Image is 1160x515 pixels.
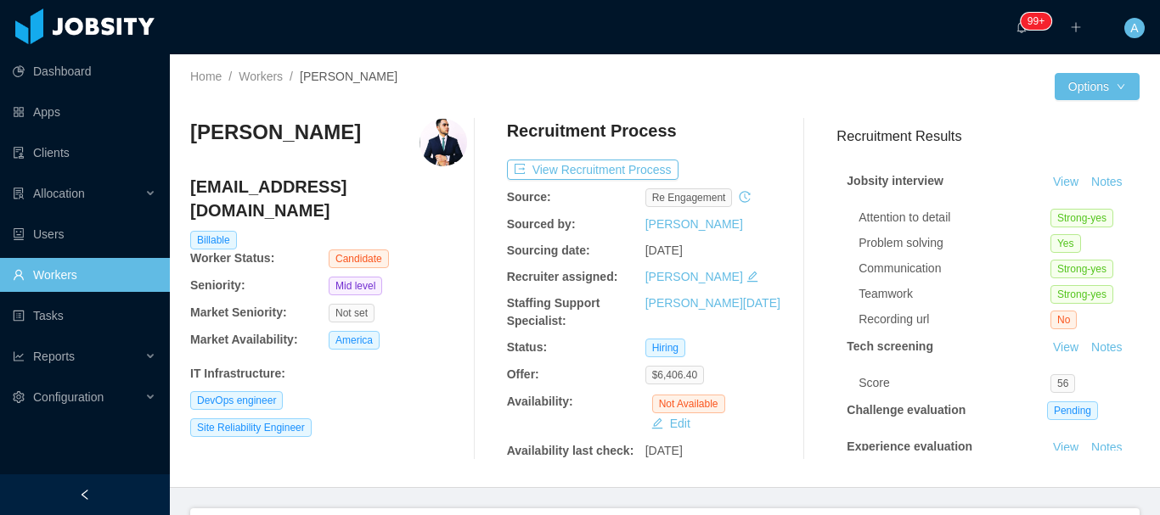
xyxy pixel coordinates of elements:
[190,333,298,346] b: Market Availability:
[190,251,274,265] b: Worker Status:
[645,244,683,257] span: [DATE]
[507,119,677,143] h4: Recruitment Process
[190,119,361,146] h3: [PERSON_NAME]
[1050,374,1075,393] span: 56
[1084,338,1129,358] button: Notes
[1050,209,1113,227] span: Strong-yes
[645,188,733,207] span: re engagement
[239,70,283,83] a: Workers
[507,190,551,204] b: Source:
[329,304,374,322] span: Not set
[507,296,600,327] b: Staffing Support Specialist:
[190,70,222,83] a: Home
[507,217,576,231] b: Sourced by:
[300,70,397,83] span: [PERSON_NAME]
[1084,438,1129,458] button: Notes
[1050,260,1113,278] span: Strong-yes
[847,174,943,188] strong: Jobsity interview
[1047,401,1098,420] span: Pending
[836,126,1140,147] h3: Recruitment Results
[290,70,293,83] span: /
[190,231,237,249] span: Billable
[507,395,573,408] b: Availability:
[1055,73,1140,100] button: Optionsicon: down
[507,340,547,354] b: Status:
[1047,440,1084,454] a: View
[1050,311,1077,329] span: No
[190,391,283,410] span: DevOps engineer
[645,413,697,434] button: icon: editEdit
[1047,175,1084,188] a: View
[507,270,618,283] b: Recruiter assigned:
[859,285,1050,303] div: Teamwork
[739,191,751,203] i: icon: history
[329,249,389,268] span: Candidate
[420,119,467,166] img: dd9ed552-f126-4c6c-9b2d-563fd06f3c8b_669ac5150571a-400w.png
[645,339,685,357] span: Hiring
[645,296,780,310] a: [PERSON_NAME][DATE]
[859,209,1050,227] div: Attention to detail
[1130,18,1138,38] span: A
[1084,172,1129,193] button: Notes
[33,350,75,363] span: Reports
[1016,21,1028,33] i: icon: bell
[13,258,156,292] a: icon: userWorkers
[507,244,590,257] b: Sourcing date:
[33,390,104,404] span: Configuration
[507,163,679,176] a: icon: exportView Recruitment Process
[507,444,634,457] b: Availability last check:
[13,136,156,170] a: icon: auditClients
[847,339,933,353] strong: Tech screening
[190,418,312,437] span: Site Reliability Engineer
[13,217,156,251] a: icon: robotUsers
[847,403,966,417] strong: Challenge evaluation
[859,260,1050,277] div: Communication
[507,160,679,180] button: icon: exportView Recruitment Process
[1050,285,1113,304] span: Strong-yes
[13,391,25,403] i: icon: setting
[645,444,683,457] span: [DATE]
[13,350,25,362] i: icon: line-chart
[859,374,1050,392] div: Score
[507,367,539,381] b: Offer:
[329,277,382,295] span: Mid level
[746,271,758,283] i: icon: edit
[13,54,156,88] a: icon: pie-chartDashboard
[33,187,85,200] span: Allocation
[13,95,156,129] a: icon: appstoreApps
[1047,340,1084,354] a: View
[1021,13,1051,30] sup: 158
[859,234,1050,252] div: Problem solving
[13,188,25,199] i: icon: solution
[190,305,287,319] b: Market Seniority:
[847,439,972,453] strong: Experience evaluation
[1070,21,1082,33] i: icon: plus
[228,70,232,83] span: /
[329,331,380,350] span: America
[1050,234,1081,253] span: Yes
[13,299,156,333] a: icon: profileTasks
[190,278,245,292] b: Seniority:
[645,270,743,283] a: [PERSON_NAME]
[859,311,1050,328] div: Recording url
[190,175,467,222] h4: [EMAIL_ADDRESS][DOMAIN_NAME]
[645,217,743,231] a: [PERSON_NAME]
[190,367,285,380] b: IT Infrastructure :
[645,366,704,384] span: $6,406.40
